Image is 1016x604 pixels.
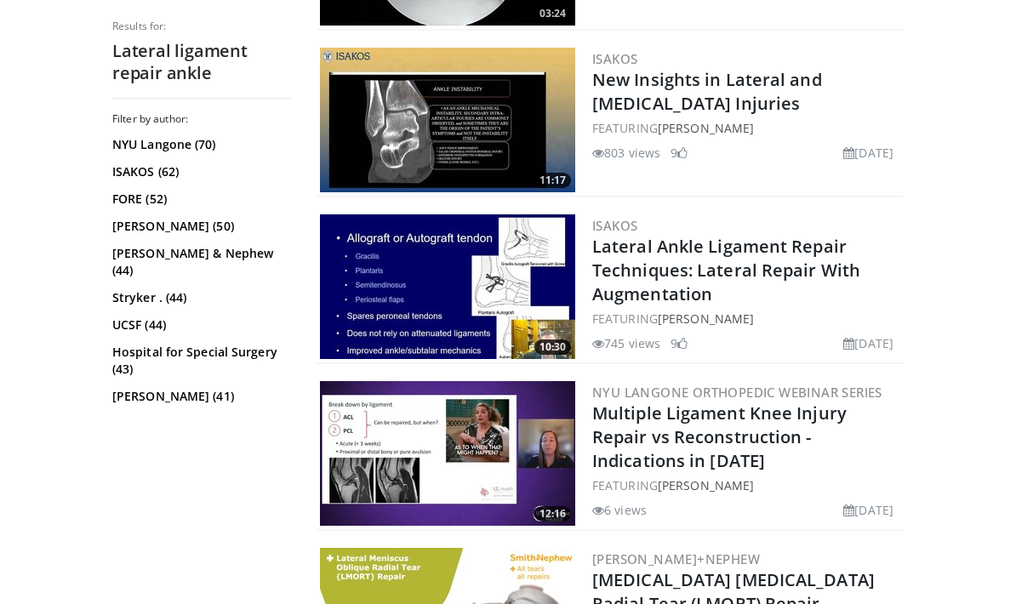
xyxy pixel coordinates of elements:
[534,339,571,355] span: 10:30
[658,120,754,136] a: [PERSON_NAME]
[592,144,660,162] li: 803 views
[112,289,287,306] a: Stryker . (44)
[534,173,571,188] span: 11:17
[320,381,575,526] a: 12:16
[112,191,287,208] a: FORE (52)
[592,68,822,115] a: New Insights in Lateral and [MEDICAL_DATA] Injuries
[592,119,900,137] div: FEATURING
[534,6,571,21] span: 03:24
[320,48,575,192] a: 11:17
[843,334,893,352] li: [DATE]
[592,476,900,494] div: FEATURING
[592,501,647,519] li: 6 views
[112,40,291,84] h2: Lateral ligament repair ankle
[658,311,754,327] a: [PERSON_NAME]
[658,477,754,493] a: [PERSON_NAME]
[671,334,688,352] li: 9
[592,235,860,305] a: Lateral Ankle Ligament Repair Techniques: Lateral Repair With Augmentation
[843,501,893,519] li: [DATE]
[112,344,287,378] a: Hospital for Special Surgery (43)
[112,245,287,279] a: [PERSON_NAME] & Nephew (44)
[843,144,893,162] li: [DATE]
[592,217,637,234] a: ISAKOS
[592,50,637,67] a: ISAKOS
[112,112,291,126] h3: Filter by author:
[592,334,660,352] li: 745 views
[592,402,847,472] a: Multiple Ligament Knee Injury Repair vs Reconstruction - Indications in [DATE]
[592,550,760,567] a: [PERSON_NAME]+Nephew
[112,20,291,33] p: Results for:
[592,384,882,401] a: NYU Langone Orthopedic Webinar Series
[320,381,575,526] img: 1f0fde14-1ea8-48c2-82da-c65aa79dfc86.300x170_q85_crop-smart_upscale.jpg
[112,316,287,333] a: UCSF (44)
[320,48,575,192] img: a90af2f3-9861-4a98-858a-2ef92f1f6c9e.300x170_q85_crop-smart_upscale.jpg
[320,214,575,359] a: 10:30
[320,214,575,359] img: cd241a30-c8d9-4014-bf46-90aaddb12cdf.300x170_q85_crop-smart_upscale.jpg
[112,136,287,153] a: NYU Langone (70)
[592,310,900,328] div: FEATURING
[112,163,287,180] a: ISAKOS (62)
[671,144,688,162] li: 9
[534,506,571,521] span: 12:16
[112,218,287,235] a: [PERSON_NAME] (50)
[112,388,287,405] a: [PERSON_NAME] (41)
